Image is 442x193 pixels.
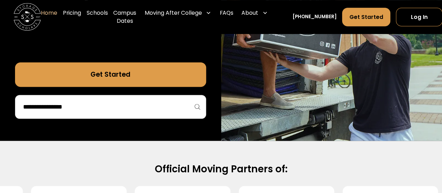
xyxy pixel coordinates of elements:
a: FAQs [219,4,233,31]
a: home [14,4,41,31]
a: Pricing [63,4,81,31]
div: About [241,9,258,17]
a: Get Started [15,62,206,87]
a: [PHONE_NUMBER] [292,14,336,21]
h2: Official Moving Partners of: [22,163,420,175]
div: Moving After College [145,9,202,17]
a: Campus Dates [113,4,136,31]
div: About [239,4,270,23]
a: Home [41,4,57,31]
img: Storage Scholars main logo [14,4,41,31]
a: Get Started [342,8,390,26]
a: Schools [87,4,108,31]
div: Moving After College [142,4,214,23]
